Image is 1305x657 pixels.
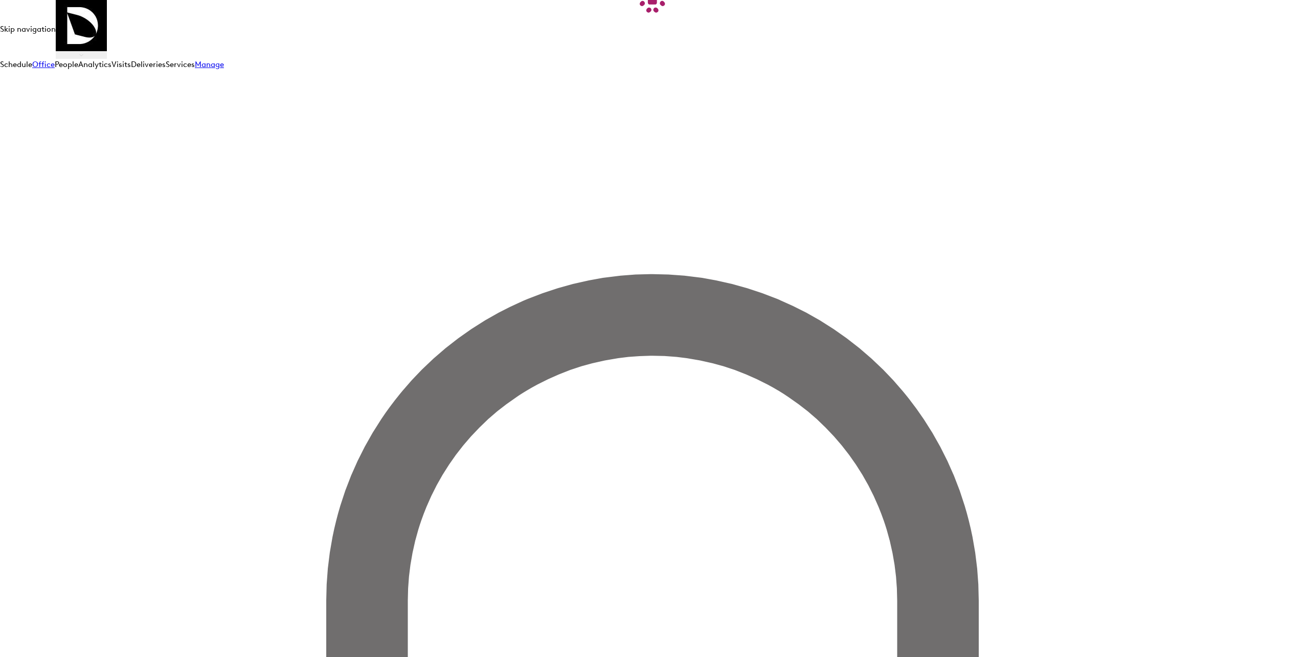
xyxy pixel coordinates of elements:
[111,60,131,69] a: Visits
[195,60,224,69] a: Manage
[55,60,78,69] a: People
[166,60,195,69] a: Services
[32,60,55,69] a: Office
[131,60,166,69] a: Deliveries
[78,60,111,69] a: Analytics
